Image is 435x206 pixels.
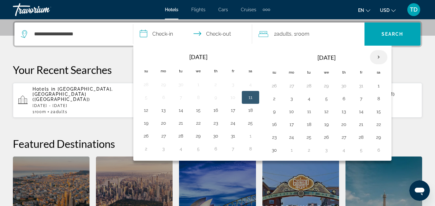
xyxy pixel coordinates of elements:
div: Search widget [14,22,421,46]
button: Day 2 [304,146,314,155]
button: Day 30 [176,80,186,89]
a: Flights [191,7,205,12]
button: Day 6 [374,146,384,155]
button: Change language [358,5,370,15]
button: Day 24 [228,119,238,128]
button: Day 21 [176,119,186,128]
button: Day 29 [158,80,169,89]
button: Day 22 [374,120,384,129]
button: Day 28 [356,133,366,142]
button: Day 29 [321,81,332,90]
button: Day 21 [356,120,366,129]
span: [GEOGRAPHIC_DATA], [GEOGRAPHIC_DATA] ([GEOGRAPHIC_DATA]) [33,86,113,102]
button: Day 26 [321,133,332,142]
button: Day 5 [141,93,151,102]
button: Day 25 [245,119,256,128]
iframe: Button to launch messaging window [409,180,430,201]
th: [DATE] [155,50,242,64]
button: Day 8 [193,93,203,102]
span: Adults [53,110,67,114]
button: Day 26 [269,81,279,90]
span: USD [380,8,390,13]
button: Day 6 [211,144,221,153]
button: Day 9 [269,107,279,116]
span: 2 [274,30,291,39]
p: [DATE] - [DATE] [33,103,140,108]
button: Day 17 [287,120,297,129]
button: Day 1 [245,131,256,140]
button: Day 5 [356,146,366,155]
button: Day 25 [304,133,314,142]
button: Day 1 [193,80,203,89]
button: Day 28 [141,80,151,89]
button: Day 22 [193,119,203,128]
button: Day 4 [245,80,256,89]
span: 2 [51,110,67,114]
button: Day 4 [176,144,186,153]
span: Room [35,110,46,114]
span: 1 [33,110,46,114]
button: Change currency [380,5,396,15]
button: Day 6 [158,93,169,102]
button: Day 1 [287,146,297,155]
button: Day 12 [141,106,151,115]
th: [DATE] [283,50,370,65]
button: Day 9 [211,93,221,102]
input: Search hotel destination [33,29,123,39]
button: Extra navigation items [263,4,270,15]
span: TD [410,6,418,13]
button: Day 18 [245,106,256,115]
button: Day 31 [228,131,238,140]
span: , 1 [291,30,309,39]
button: Day 5 [321,94,332,103]
span: Room [296,31,309,37]
button: Hotels in [GEOGRAPHIC_DATA], [GEOGRAPHIC_DATA] ([GEOGRAPHIC_DATA])[DATE] - [DATE]1Room2Adults [13,83,145,118]
button: Day 30 [211,131,221,140]
button: Day 10 [287,107,297,116]
button: Day 16 [269,120,279,129]
a: Cars [218,7,228,12]
button: Select check in and out date [133,22,252,46]
button: User Menu [405,3,422,16]
button: Day 18 [304,120,314,129]
button: Day 30 [269,146,279,155]
button: Day 8 [245,144,256,153]
h2: Featured Destinations [13,137,422,150]
button: Day 14 [356,107,366,116]
button: Day 3 [321,146,332,155]
button: Day 28 [176,131,186,140]
button: Day 11 [245,93,256,102]
span: Search [382,31,403,37]
button: Day 31 [356,81,366,90]
button: Day 27 [339,133,349,142]
button: Day 30 [339,81,349,90]
button: Day 2 [141,144,151,153]
button: Day 14 [176,106,186,115]
button: Day 5 [193,144,203,153]
button: Day 6 [339,94,349,103]
a: Hotels [165,7,178,12]
button: Day 8 [374,94,384,103]
table: Left calendar grid [137,50,259,155]
button: Day 15 [374,107,384,116]
span: Cruises [241,7,256,12]
button: Day 2 [269,94,279,103]
button: Day 3 [228,80,238,89]
button: Day 26 [141,131,151,140]
button: Search [364,22,421,46]
table: Right calendar grid [266,50,387,157]
button: Travelers: 2 adults, 0 children [252,22,364,46]
button: Day 27 [158,131,169,140]
button: Day 3 [158,144,169,153]
button: Day 12 [321,107,332,116]
button: Day 29 [374,133,384,142]
a: Travorium [13,1,77,18]
button: Day 7 [176,93,186,102]
button: Day 17 [228,106,238,115]
button: Day 7 [228,144,238,153]
button: Day 2 [211,80,221,89]
button: Next month [370,50,387,65]
button: Day 24 [287,133,297,142]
